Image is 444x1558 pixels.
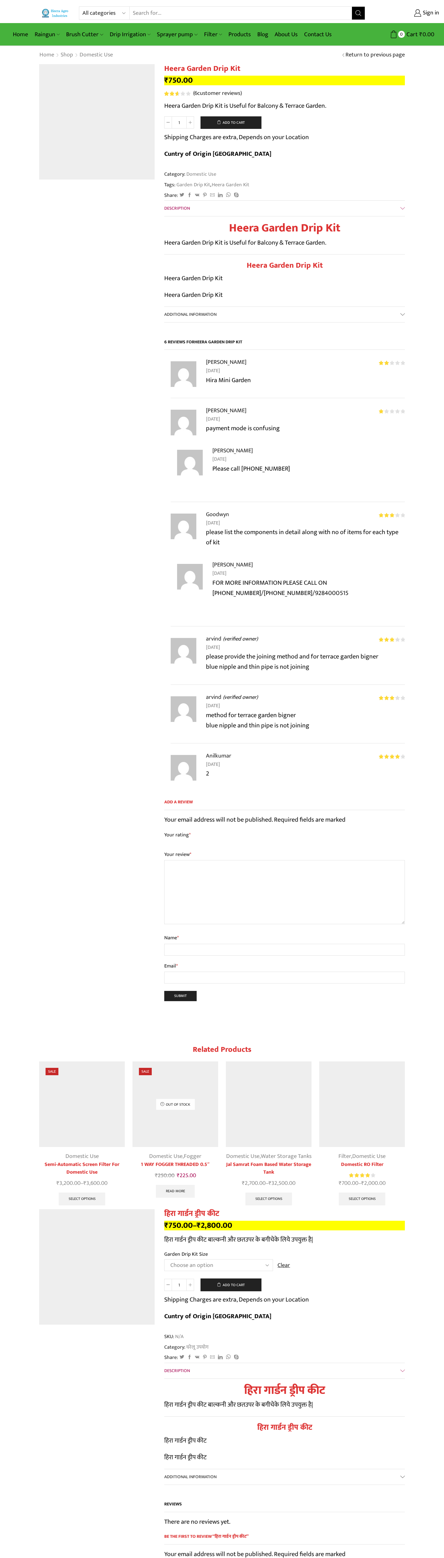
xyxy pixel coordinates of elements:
a: Water Storage Tanks [261,1152,312,1161]
span: ₹ [419,29,423,39]
span: 6 [164,91,192,96]
a: 0 Cart ₹0.00 [371,29,434,40]
strong: arvind [206,692,221,702]
span: Rated out of 5 [379,637,395,642]
div: Rated 2.67 out of 5 [164,91,190,96]
strong: Goodwyn [206,510,229,519]
a: Domestic Use [185,170,216,178]
bdi: 750.00 [164,74,193,87]
a: Blog [254,27,271,42]
span: ₹ [164,74,168,87]
p: Heera Garden Drip Kit [164,273,405,283]
div: , [319,1152,405,1161]
span: ₹ [269,1178,271,1188]
span: Cart [405,30,418,39]
button: Search button [352,7,365,20]
p: please provide the joining method and for terrace garden bigner blue nipple and thin pipe is not ... [206,651,405,672]
a: Semi-Automatic Screen Filter For Domestic Use [39,1161,125,1176]
bdi: 32,500.00 [269,1178,295,1188]
a: Fogger [184,1152,201,1161]
div: Rated 2 out of 5 [379,361,405,365]
img: Placeholder [132,1061,218,1147]
div: Rated 1 out of 5 [379,409,405,414]
time: [DATE] [206,415,405,423]
h1: Heera Garden Drip Kit [164,64,405,73]
span: ₹ [83,1178,86,1188]
bdi: 225.00 [177,1171,196,1180]
span: Sign in [421,9,439,17]
bdi: 3,200.00 [56,1178,81,1188]
a: Filter [338,1152,351,1161]
span: Rated out of 5 [379,361,389,365]
span: ₹ [197,1219,201,1232]
span: – [319,1179,405,1188]
p: Please call [PHONE_NUMBER] [212,464,405,474]
label: Your review [164,850,405,859]
a: (6customer reviews) [193,89,242,98]
a: Domestic Use [79,51,113,59]
a: Select options for “Domestic RO Filter” [339,1193,386,1205]
a: Select options for “Jal Samrat Foam Based Water Storage Tank” [245,1193,292,1205]
a: Description [164,201,405,216]
span: Sale [139,1068,152,1075]
a: Raingun [31,27,63,42]
p: – [164,1221,405,1230]
a: Contact Us [301,27,335,42]
bdi: 0.00 [419,29,434,39]
a: Garden Drip Kit [175,181,210,188]
strong: arvind [206,634,221,643]
div: Rated 4.00 out of 5 [349,1172,375,1179]
a: Domestic Use [352,1152,386,1161]
a: Return to previous page [346,51,405,59]
strong: [PERSON_NAME] [212,446,253,455]
p: Heera Garden Drip Kit is Useful for Balcony & Terrace Garden. [164,238,405,248]
a: Filter [201,27,225,42]
p: Shipping Charges are extra, Depends on your Location [164,132,309,142]
strong: Anilkumar [206,751,231,760]
span: N/A [174,1333,184,1340]
em: (verified owner) [221,693,258,702]
span: Tags: , [164,181,405,188]
strong: [PERSON_NAME] [206,357,246,367]
div: , [226,1152,312,1161]
a: Products [225,27,254,42]
div: , [132,1152,218,1161]
time: [DATE] [206,702,405,710]
a: घरेलू उपयोग [185,1343,209,1351]
img: Semi-Automatic Screen Filter for Domestic Use [39,1061,125,1147]
a: Sign in [375,7,439,19]
time: [DATE] [212,569,405,578]
a: Additional information [164,1469,405,1485]
img: Heera Garden Drip Kit [39,1209,155,1325]
h2: 6 reviews for [164,339,405,350]
img: Jal Samrat Foam Based Water Storage Tank [226,1061,312,1147]
a: Heera Garden Kit [211,181,249,188]
span: 6 [194,88,197,98]
bdi: 3,600.00 [83,1178,107,1188]
nav: Breadcrumb [39,51,113,59]
strong: हिरा गार्डन ड्रीप कीट [257,1421,312,1434]
strong: Heera Garden Drip Kit [247,259,323,272]
div: Rated 3 out of 5 [379,696,405,700]
div: Rated 4 out of 5 [379,754,405,759]
p: हिरा गार्डन ड्रीप कीट बाल्कनी और छतउपर के बगीचेके लिये उपयुक्त है| [164,1235,405,1245]
input: Product quantity [172,116,186,129]
a: Drip Irrigation [107,27,154,42]
strong: हिरा गार्डन ड्रीप कीट [244,1381,325,1400]
span: Rated out of 5 [379,513,395,517]
a: Home [10,27,31,42]
a: 1 WAY FOGGER THREADED 0.5″ [132,1161,218,1168]
p: FOR MORE INFORMATION PLEASE CALL ON [PHONE_NUMBER]/[PHONE_NUMBER]/9284000515 [212,578,405,598]
span: ₹ [56,1178,59,1188]
span: Description [164,1367,190,1374]
span: ₹ [164,1219,168,1232]
div: Rated 3 out of 5 [379,637,405,642]
span: Rated out of 5 [379,696,395,700]
a: Domestic Use [226,1152,260,1161]
h1: हिरा गार्डन ड्रीप कीट [164,1209,405,1219]
button: Add to cart [201,1278,261,1291]
strong: Heera Garden Drip Kit [229,218,340,238]
span: – [39,1179,125,1188]
bdi: 250.00 [155,1171,175,1180]
div: Rated 3 out of 5 [379,513,405,517]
